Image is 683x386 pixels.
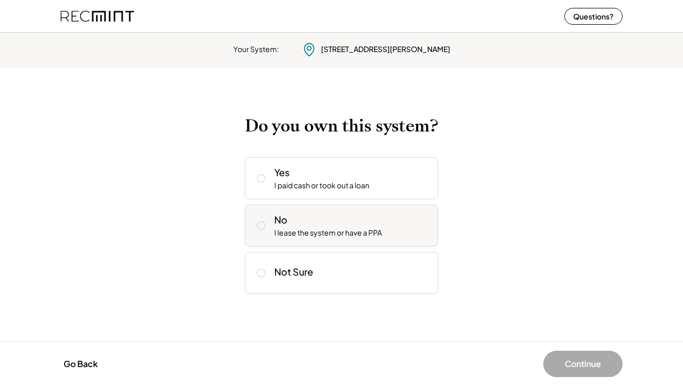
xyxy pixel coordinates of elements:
[233,44,279,55] div: Your System:
[321,44,450,55] div: [STREET_ADDRESS][PERSON_NAME]
[274,266,313,278] div: Not Sure
[274,228,382,238] div: I lease the system or have a PPA
[245,116,438,136] h2: Do you own this system?
[274,213,287,226] div: No
[60,352,101,375] button: Go Back
[60,2,134,30] img: recmint-logotype%403x%20%281%29.jpeg
[543,351,623,377] button: Continue
[274,166,289,179] div: Yes
[274,180,369,191] div: I paid cash or took out a loan
[564,8,623,25] button: Questions?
